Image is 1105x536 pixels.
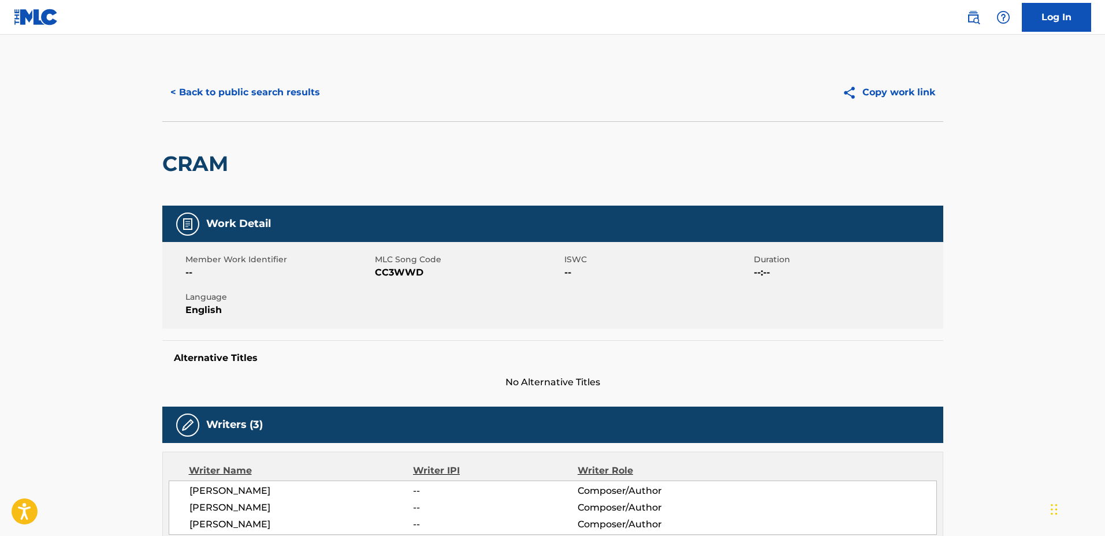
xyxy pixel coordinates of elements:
[181,418,195,432] img: Writers
[185,254,372,266] span: Member Work Identifier
[996,10,1010,24] img: help
[162,375,943,389] span: No Alternative Titles
[14,9,58,25] img: MLC Logo
[185,291,372,303] span: Language
[413,464,578,478] div: Writer IPI
[1051,492,1058,527] div: Drag
[181,217,195,231] img: Work Detail
[578,501,727,515] span: Composer/Author
[962,6,985,29] a: Public Search
[162,151,234,177] h2: CRAM
[754,266,940,280] span: --:--
[375,254,561,266] span: MLC Song Code
[174,352,932,364] h5: Alternative Titles
[189,484,414,498] span: [PERSON_NAME]
[206,217,271,230] h5: Work Detail
[413,501,577,515] span: --
[1047,481,1105,536] iframe: Chat Widget
[1022,3,1091,32] a: Log In
[375,266,561,280] span: CC3WWD
[413,518,577,531] span: --
[578,464,727,478] div: Writer Role
[578,484,727,498] span: Composer/Author
[578,518,727,531] span: Composer/Author
[992,6,1015,29] div: Help
[413,484,577,498] span: --
[185,303,372,317] span: English
[834,78,943,107] button: Copy work link
[966,10,980,24] img: search
[842,85,862,100] img: Copy work link
[162,78,328,107] button: < Back to public search results
[185,266,372,280] span: --
[564,266,751,280] span: --
[189,518,414,531] span: [PERSON_NAME]
[564,254,751,266] span: ISWC
[754,254,940,266] span: Duration
[189,501,414,515] span: [PERSON_NAME]
[189,464,414,478] div: Writer Name
[206,418,263,431] h5: Writers (3)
